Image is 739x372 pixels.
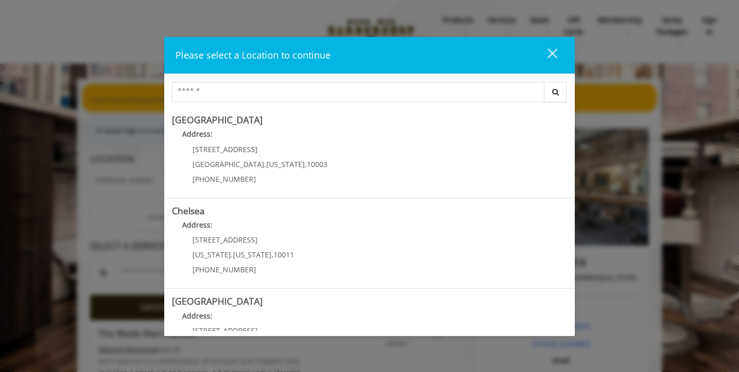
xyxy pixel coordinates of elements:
[172,114,263,126] b: [GEOGRAPHIC_DATA]
[305,159,307,169] span: ,
[271,250,274,259] span: ,
[264,159,266,169] span: ,
[266,159,305,169] span: [US_STATE]
[192,159,264,169] span: [GEOGRAPHIC_DATA]
[182,129,212,139] b: Address:
[536,48,556,63] div: close dialog
[233,250,271,259] span: [US_STATE]
[172,204,205,217] b: Chelsea
[550,88,561,96] i: Search button
[172,82,544,102] input: Search Center
[192,250,231,259] span: [US_STATE]
[274,250,294,259] span: 10011
[172,295,263,307] b: [GEOGRAPHIC_DATA]
[529,45,563,66] button: close dialog
[182,220,212,230] b: Address:
[231,250,233,259] span: ,
[172,82,567,107] div: Center Select
[176,49,330,61] span: Please select a Location to continue
[192,235,258,245] span: [STREET_ADDRESS]
[192,144,258,154] span: [STREET_ADDRESS]
[307,159,327,169] span: 10003
[192,265,256,274] span: [PHONE_NUMBER]
[182,311,212,321] b: Address:
[192,174,256,184] span: [PHONE_NUMBER]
